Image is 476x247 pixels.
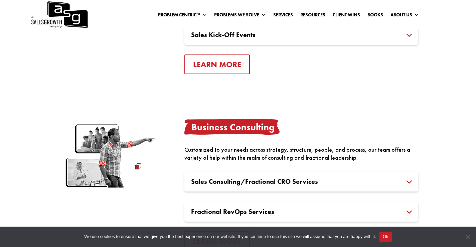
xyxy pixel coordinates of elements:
[214,12,266,20] a: Problems We Solve
[58,119,165,191] img: business-consulting
[84,233,376,240] span: We use cookies to ensure that we give you the best experience on our website. If you continue to ...
[333,12,360,20] a: Client Wins
[300,12,325,20] a: Resources
[390,12,419,20] a: About Us
[273,12,293,20] a: Services
[184,54,250,74] a: Learn More
[184,119,418,136] h3: Business Consulting
[191,208,412,215] h3: Fractional RevOps Services
[158,12,207,20] a: Problem Centric™
[191,178,412,185] h3: Sales Consulting/Fractional CRO Services
[367,12,383,20] a: Books
[379,232,392,242] button: Ok
[191,31,412,38] h3: Sales Kick-Off Events
[464,233,471,240] span: No
[184,146,418,161] div: Customized to your needs across strategy, structure, people, and process, our team offers a varie...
